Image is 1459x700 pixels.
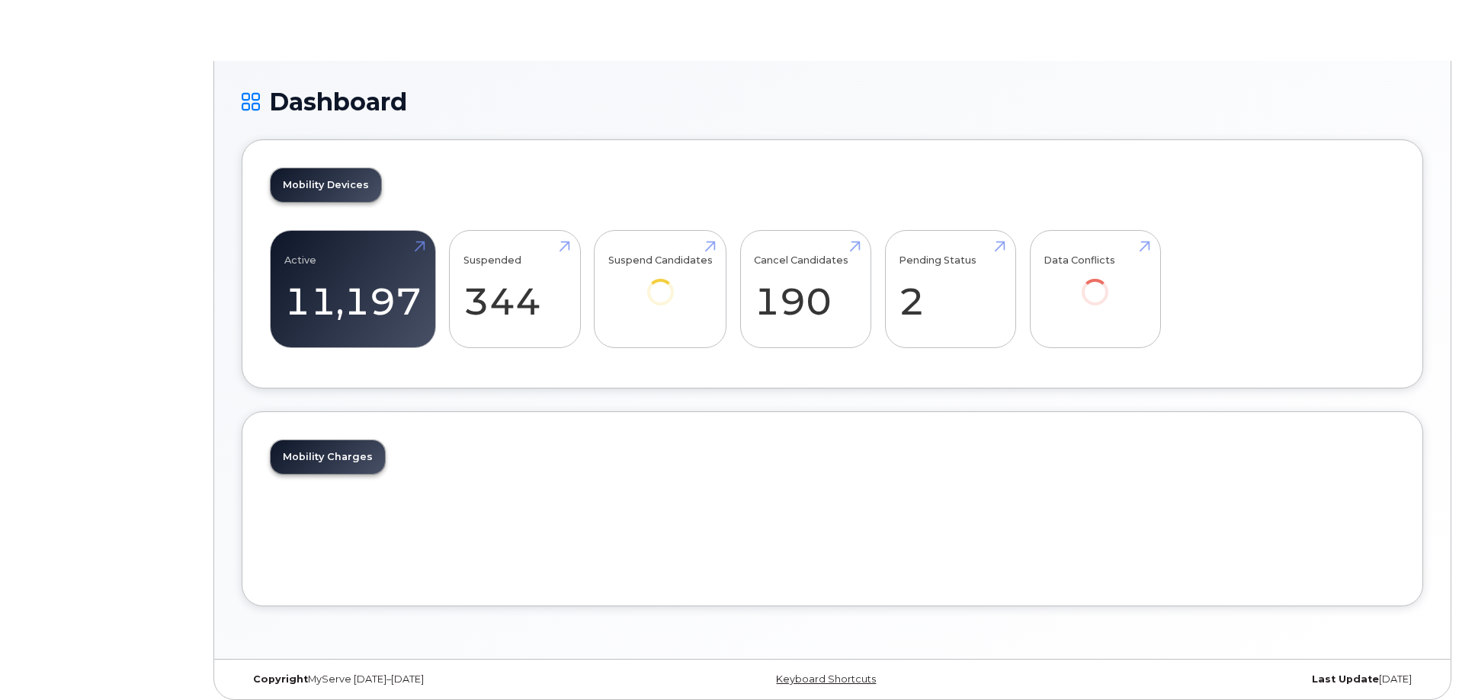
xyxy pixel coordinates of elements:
a: Active 11,197 [284,239,422,340]
div: MyServe [DATE]–[DATE] [242,673,636,686]
a: Data Conflicts [1044,239,1146,327]
a: Keyboard Shortcuts [776,673,876,685]
h1: Dashboard [242,88,1423,115]
a: Mobility Charges [271,440,385,474]
a: Cancel Candidates 190 [754,239,857,340]
a: Suspend Candidates [608,239,713,327]
div: [DATE] [1029,673,1423,686]
strong: Last Update [1312,673,1379,685]
strong: Copyright [253,673,308,685]
a: Suspended 344 [463,239,566,340]
a: Pending Status 2 [899,239,1002,340]
a: Mobility Devices [271,168,381,202]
